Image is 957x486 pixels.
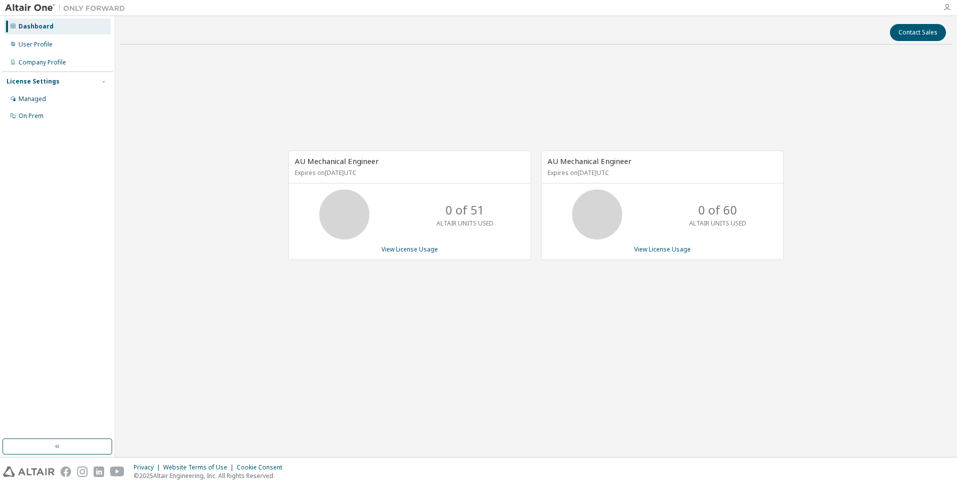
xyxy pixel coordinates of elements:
[163,463,237,471] div: Website Terms of Use
[890,24,946,41] button: Contact Sales
[689,219,746,227] p: ALTAIR UNITS USED
[381,245,438,253] a: View License Usage
[134,471,288,480] p: © 2025 Altair Engineering, Inc. All Rights Reserved.
[237,463,288,471] div: Cookie Consent
[445,201,485,218] p: 0 of 51
[634,245,691,253] a: View License Usage
[698,201,737,218] p: 0 of 60
[3,466,55,477] img: altair_logo.svg
[5,3,130,13] img: Altair One
[19,58,66,66] div: Company Profile
[94,466,104,477] img: linkedin.svg
[7,77,60,85] div: License Settings
[548,156,632,166] span: AU Mechanical Engineer
[295,156,379,166] span: AU Mechanical Engineer
[436,219,494,227] p: ALTAIR UNITS USED
[77,466,88,477] img: instagram.svg
[110,466,125,477] img: youtube.svg
[295,168,522,177] p: Expires on [DATE] UTC
[19,22,54,30] div: Dashboard
[19,40,53,48] div: User Profile
[61,466,71,477] img: facebook.svg
[19,95,46,103] div: Managed
[548,168,775,177] p: Expires on [DATE] UTC
[134,463,163,471] div: Privacy
[19,112,44,120] div: On Prem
